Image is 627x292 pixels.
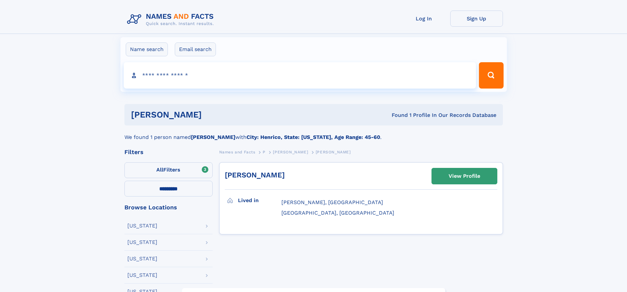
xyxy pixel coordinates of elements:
label: Filters [124,162,213,178]
label: Name search [126,42,168,56]
h1: [PERSON_NAME] [131,111,297,119]
span: [PERSON_NAME], [GEOGRAPHIC_DATA] [281,199,383,205]
a: View Profile [432,168,497,184]
a: Names and Facts [219,148,255,156]
div: Found 1 Profile In Our Records Database [297,112,496,119]
div: [US_STATE] [127,256,157,261]
div: View Profile [449,169,480,184]
div: Filters [124,149,213,155]
span: All [156,167,163,173]
img: Logo Names and Facts [124,11,219,28]
label: Email search [175,42,216,56]
div: [US_STATE] [127,223,157,228]
input: search input [124,62,476,89]
b: City: Henrico, State: [US_STATE], Age Range: 45-60 [247,134,380,140]
b: [PERSON_NAME] [191,134,235,140]
span: [GEOGRAPHIC_DATA], [GEOGRAPHIC_DATA] [281,210,394,216]
div: [US_STATE] [127,273,157,278]
span: [PERSON_NAME] [316,150,351,154]
h3: Lived in [238,195,281,206]
span: [PERSON_NAME] [273,150,308,154]
span: P [263,150,266,154]
div: Browse Locations [124,204,213,210]
div: We found 1 person named with . [124,125,503,141]
a: Sign Up [450,11,503,27]
div: [US_STATE] [127,240,157,245]
a: Log In [398,11,450,27]
a: P [263,148,266,156]
button: Search Button [479,62,503,89]
a: [PERSON_NAME] [225,171,285,179]
a: [PERSON_NAME] [273,148,308,156]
